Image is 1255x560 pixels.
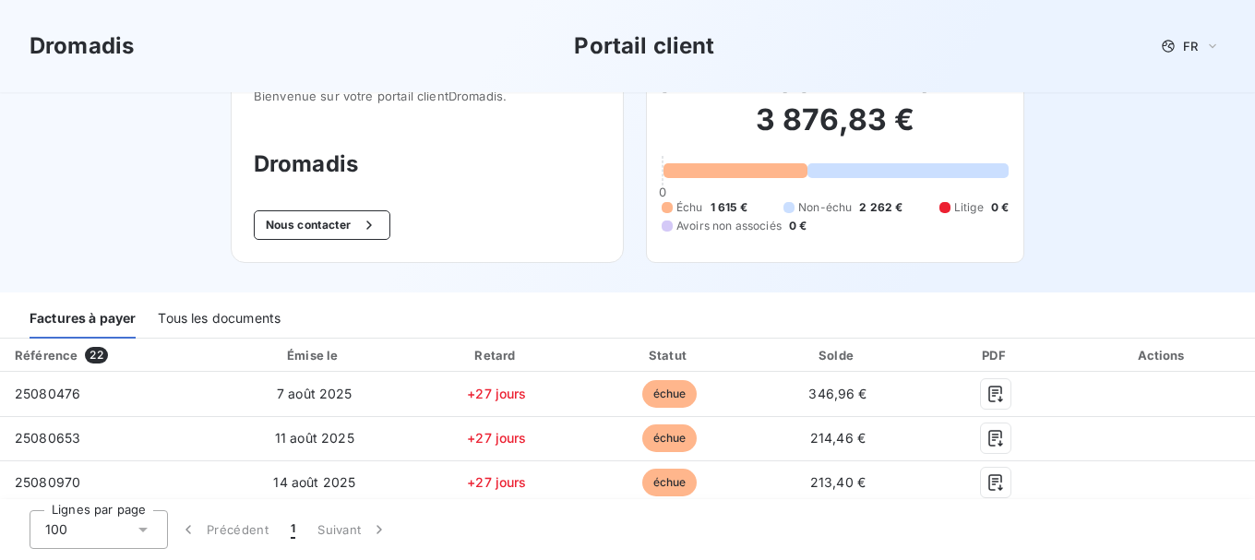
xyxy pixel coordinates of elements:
span: 0 € [991,199,1009,216]
div: Référence [15,348,78,363]
span: 2 262 € [859,199,902,216]
button: 1 [280,510,306,549]
button: Précédent [168,510,280,549]
button: Suivant [306,510,400,549]
button: Nous contacter [254,210,390,240]
div: Solde [759,346,917,364]
span: +27 jours [467,386,526,401]
h2: 3 876,83 € [662,101,1009,157]
span: 0 [659,185,666,199]
span: Litige [954,199,984,216]
span: FR [1183,39,1198,54]
span: 25080653 [15,430,80,446]
div: Statut [588,346,751,364]
h3: Dromadis [30,30,134,63]
div: PDF [925,346,1067,364]
span: 14 août 2025 [273,474,355,490]
span: +27 jours [467,474,526,490]
h3: Dromadis [254,148,601,181]
span: 346,96 € [808,386,867,401]
span: échue [642,380,698,408]
span: 214,46 € [810,430,866,446]
span: 1 615 € [711,199,747,216]
div: Émise le [223,346,406,364]
div: Factures à payer [30,300,136,339]
span: 25080476 [15,386,80,401]
h3: Portail client [574,30,714,63]
span: 0 € [789,218,807,234]
span: échue [642,424,698,452]
div: Tous les documents [158,300,281,339]
span: 11 août 2025 [275,430,354,446]
span: Non-échu [798,199,852,216]
span: 25080970 [15,474,80,490]
span: Avoirs non associés [676,218,782,234]
span: Échu [676,199,703,216]
span: échue [642,469,698,496]
span: 213,40 € [810,474,866,490]
span: Bienvenue sur votre portail client Dromadis . [254,89,601,103]
span: 1 [291,520,295,539]
span: 7 août 2025 [277,386,353,401]
div: Retard [413,346,580,364]
span: +27 jours [467,430,526,446]
span: 22 [85,347,107,363]
span: 100 [45,520,67,539]
div: Actions [1074,346,1251,364]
